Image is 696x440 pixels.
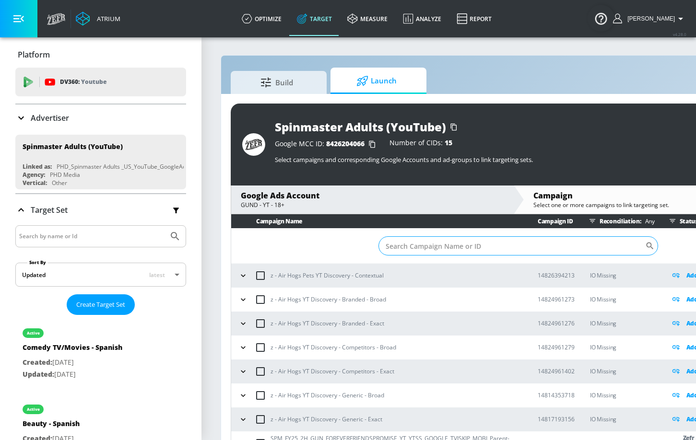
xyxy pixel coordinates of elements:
[590,366,655,377] p: IO Missing
[15,135,186,189] div: Spinmaster Adults (YouTube)Linked as:PHD_Spinmaster Adults _US_YouTube_GoogleAdsAgency:PHD MediaV...
[76,299,125,310] span: Create Target Set
[22,271,46,279] div: Updated
[60,77,106,87] p: DV360:
[50,171,80,179] div: PHD Media
[590,342,655,353] p: IO Missing
[585,214,655,228] div: Reconciliation:
[81,77,106,87] p: Youtube
[395,1,449,36] a: Analyze
[673,32,686,37] span: v 4.28.0
[57,162,189,171] div: PHD_Spinmaster Adults _US_YouTube_GoogleAds
[19,230,165,243] input: Search by name or Id
[27,259,48,266] label: Sort By
[538,366,575,376] p: 14824961402
[275,119,446,135] div: Spinmaster Adults (YouTube)
[15,68,186,96] div: DV360: Youtube
[27,407,40,412] div: active
[289,1,340,36] a: Target
[449,1,499,36] a: Report
[31,205,68,215] p: Target Set
[23,419,80,433] div: Beauty - Spanish
[538,294,575,304] p: 14824961273
[23,357,122,369] p: [DATE]
[31,113,69,123] p: Advertiser
[15,194,186,226] div: Target Set
[18,49,50,60] p: Platform
[588,5,614,32] button: Open Resource Center
[590,414,655,425] p: IO Missing
[590,294,655,305] p: IO Missing
[23,370,54,379] span: Updated:
[15,319,186,387] div: activeComedy TV/Movies - SpanishCreated:[DATE]Updated:[DATE]
[340,1,395,36] a: measure
[538,414,575,424] p: 14817193156
[231,185,513,214] div: Google Ads AccountGUND - YT - 18+
[23,162,52,171] div: Linked as:
[23,343,122,357] div: Comedy TV/Movies - Spanish
[340,69,413,93] span: Launch
[93,14,120,23] div: Atrium
[538,318,575,328] p: 14824961276
[241,190,504,201] div: Google Ads Account
[271,318,384,328] p: z - Air Hogs YT Discovery - Branded - Exact
[23,369,122,381] p: [DATE]
[522,214,575,229] th: Campaign ID
[52,179,67,187] div: Other
[538,342,575,352] p: 14824961279
[234,1,289,36] a: optimize
[231,214,522,229] th: Campaign Name
[445,138,452,147] span: 15
[23,171,45,179] div: Agency:
[326,139,365,148] span: 8426204066
[538,390,575,400] p: 14814353718
[590,390,655,401] p: IO Missing
[275,139,380,149] div: Google MCC ID:
[613,13,686,24] button: [PERSON_NAME]
[271,342,396,352] p: z - Air Hogs YT Discovery - Competitors - Broad
[240,71,313,94] span: Build
[15,104,186,131] div: Advertiser
[378,236,658,255] div: Search CID Name or Number
[271,270,384,280] p: z - Air Hogs Pets YT Discovery - Contextual
[641,216,655,226] p: Any
[15,41,186,68] div: Platform
[624,15,675,22] span: login as: stefan.butura@zefr.com
[27,331,40,336] div: active
[23,179,47,187] div: Vertical:
[271,294,386,304] p: z - Air Hogs YT Discovery - Branded - Broad
[76,12,120,26] a: Atrium
[590,270,655,281] p: IO Missing
[241,201,504,209] div: GUND - YT - 18+
[23,358,52,367] span: Created:
[149,271,165,279] span: latest
[389,139,452,149] div: Number of CIDs:
[590,318,655,329] p: IO Missing
[378,236,645,255] input: Search Campaign Name or ID
[271,390,384,400] p: z - Air Hogs YT Discovery - Generic - Broad
[271,366,394,376] p: z - Air Hogs YT Discovery - Competitors - Exact
[271,414,382,424] p: z - Air Hogs YT Discovery - Generic - Exact
[67,294,135,315] button: Create Target Set
[23,142,123,151] div: Spinmaster Adults (YouTube)
[538,270,575,280] p: 14826394213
